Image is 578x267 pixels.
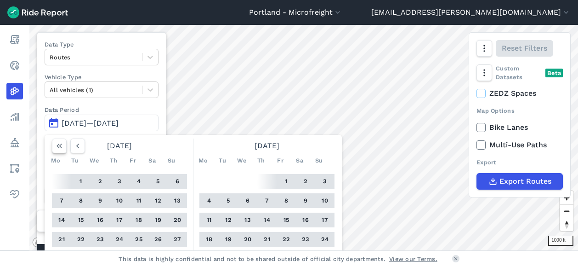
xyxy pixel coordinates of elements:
[74,232,88,247] button: 22
[292,153,307,168] div: Sa
[74,174,88,189] button: 1
[476,122,563,133] label: Bike Lanes
[260,232,274,247] button: 21
[196,139,338,153] div: [DATE]
[106,153,121,168] div: Th
[202,232,216,247] button: 18
[6,160,23,177] a: Areas
[476,158,563,167] div: Export
[54,232,69,247] button: 21
[249,7,342,18] button: Portland - Microfreight
[74,213,88,227] button: 15
[476,139,563,151] label: Multi-Use Paths
[476,88,563,99] label: ZEDZ Spaces
[476,64,563,81] div: Custom Datasets
[45,73,159,81] label: Vehicle Type
[260,193,274,208] button: 7
[202,193,216,208] button: 4
[112,213,127,227] button: 17
[202,213,216,227] button: 11
[496,40,553,57] button: Reset Filters
[112,232,127,247] button: 24
[32,237,73,248] a: Mapbox logo
[317,193,332,208] button: 10
[221,232,236,247] button: 19
[502,43,547,54] span: Reset Filters
[260,213,274,227] button: 14
[125,153,140,168] div: Fr
[273,153,288,168] div: Fr
[54,213,69,227] button: 14
[170,174,185,189] button: 6
[7,6,68,18] img: Ride Report
[560,204,573,218] button: Zoom out
[279,232,294,247] button: 22
[6,109,23,125] a: Analyze
[62,119,119,128] span: [DATE]—[DATE]
[151,193,165,208] button: 12
[234,153,249,168] div: We
[476,173,563,190] button: Export Routes
[240,232,255,247] button: 20
[317,213,332,227] button: 17
[298,174,313,189] button: 2
[151,174,165,189] button: 5
[45,105,159,114] label: Data Period
[48,153,63,168] div: Mo
[131,213,146,227] button: 18
[560,218,573,231] button: Reset bearing to north
[112,174,127,189] button: 3
[476,106,563,115] div: Map Options
[170,232,185,247] button: 27
[6,83,23,99] a: Heatmaps
[317,174,332,189] button: 3
[170,213,185,227] button: 20
[221,193,236,208] button: 5
[6,57,23,74] a: Realtime
[93,174,108,189] button: 2
[279,213,294,227] button: 15
[29,25,578,250] canvas: Map
[74,193,88,208] button: 8
[298,193,313,208] button: 9
[131,193,146,208] button: 11
[54,193,69,208] button: 7
[112,193,127,208] button: 10
[45,40,159,49] label: Data Type
[298,232,313,247] button: 23
[6,31,23,48] a: Report
[6,134,23,151] a: Policy
[279,193,294,208] button: 8
[215,153,230,168] div: Tu
[545,69,563,77] div: Beta
[151,232,165,247] button: 26
[151,213,165,227] button: 19
[254,153,268,168] div: Th
[6,186,23,203] a: Health
[45,115,159,131] button: [DATE]—[DATE]
[164,153,179,168] div: Su
[279,174,294,189] button: 1
[240,213,255,227] button: 13
[548,236,573,246] div: 1000 ft
[298,213,313,227] button: 16
[221,213,236,227] button: 12
[371,7,571,18] button: [EMAIL_ADDRESS][PERSON_NAME][DOMAIN_NAME]
[317,232,332,247] button: 24
[87,153,102,168] div: We
[131,232,146,247] button: 25
[312,153,326,168] div: Su
[170,193,185,208] button: 13
[68,153,82,168] div: Tu
[93,193,108,208] button: 9
[93,232,108,247] button: 23
[240,193,255,208] button: 6
[145,153,159,168] div: Sa
[93,213,108,227] button: 16
[196,153,210,168] div: Mo
[48,139,191,153] div: [DATE]
[560,191,573,204] button: Zoom in
[499,176,551,187] span: Export Routes
[131,174,146,189] button: 4
[389,255,437,263] a: View our Terms.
